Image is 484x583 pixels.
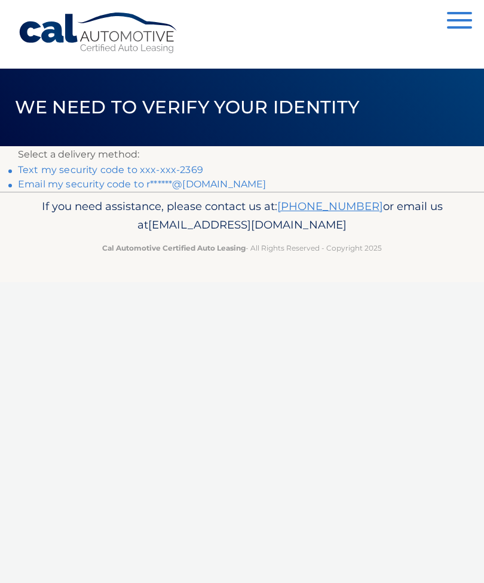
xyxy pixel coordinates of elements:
[18,146,466,163] p: Select a delivery method:
[18,178,266,190] a: Email my security code to r******@[DOMAIN_NAME]
[18,164,203,175] a: Text my security code to xxx-xxx-2369
[18,12,179,54] a: Cal Automotive
[18,242,466,254] p: - All Rights Reserved - Copyright 2025
[277,199,383,213] a: [PHONE_NUMBER]
[102,243,246,252] strong: Cal Automotive Certified Auto Leasing
[447,12,472,32] button: Menu
[148,218,347,232] span: [EMAIL_ADDRESS][DOMAIN_NAME]
[18,197,466,235] p: If you need assistance, please contact us at: or email us at
[15,96,360,118] span: We need to verify your identity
